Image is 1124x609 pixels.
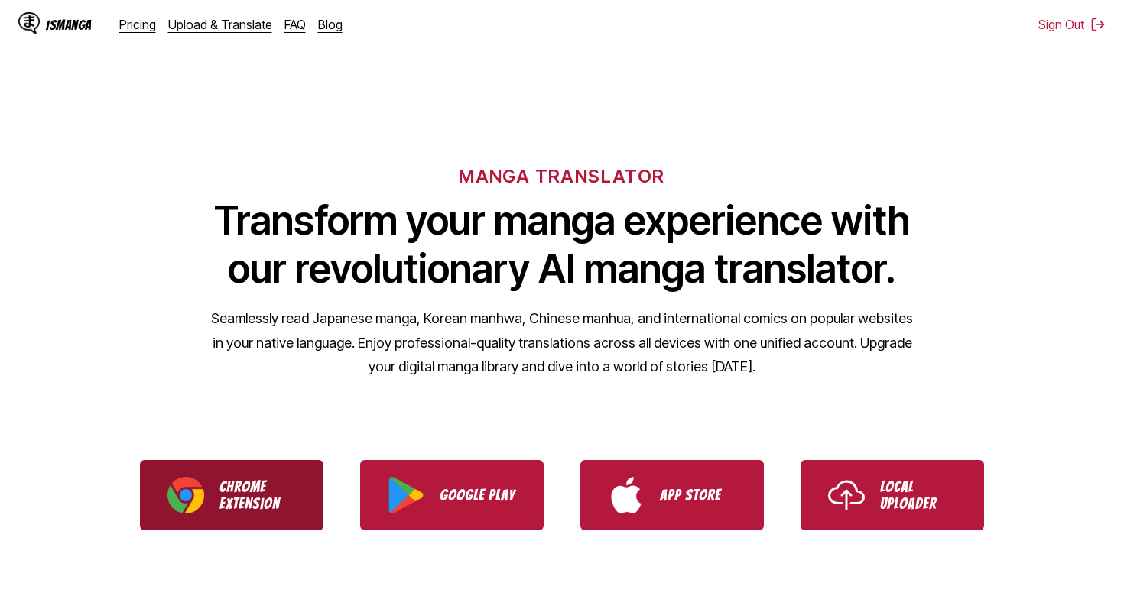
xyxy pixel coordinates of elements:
p: App Store [660,487,736,504]
a: Download IsManga Chrome Extension [140,460,323,530]
h1: Transform your manga experience with our revolutionary AI manga translator. [210,196,914,293]
a: FAQ [284,17,306,32]
img: Sign out [1090,17,1106,32]
img: IsManga Logo [18,12,40,34]
h6: MANGA TRANSLATOR [459,165,664,187]
a: IsManga LogoIsManga [18,12,119,37]
p: Local Uploader [880,478,957,512]
img: Chrome logo [167,477,204,513]
img: Google Play logo [388,477,424,513]
a: Download IsManga from Google Play [360,460,544,530]
img: App Store logo [608,477,645,513]
p: Chrome Extension [219,478,296,512]
a: Blog [318,17,343,32]
a: Use IsManga Local Uploader [801,460,984,530]
button: Sign Out [1038,17,1106,32]
a: Pricing [119,17,156,32]
img: Upload icon [828,477,865,513]
a: Upload & Translate [168,17,272,32]
p: Google Play [440,487,516,504]
a: Download IsManga from App Store [580,460,764,530]
p: Seamlessly read Japanese manga, Korean manhwa, Chinese manhua, and international comics on popula... [210,306,914,379]
div: IsManga [46,18,92,32]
